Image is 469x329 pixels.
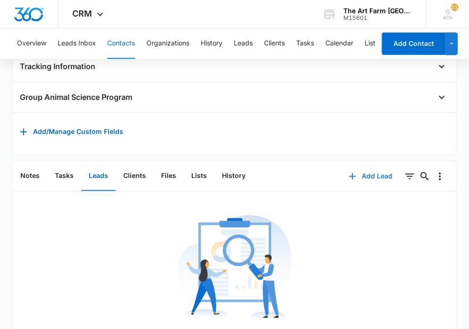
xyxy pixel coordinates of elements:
[434,59,449,74] button: Open
[451,3,458,11] div: notifications count
[20,91,132,103] h4: Group Animal Science Program
[116,161,153,191] button: Clients
[146,28,189,59] button: Organizations
[296,28,314,59] button: Tasks
[72,9,92,18] span: CRM
[214,161,253,191] button: History
[417,169,432,184] button: Search...
[402,169,417,184] button: Filters
[107,28,135,59] button: Contacts
[17,28,46,59] button: Overview
[325,28,353,59] button: Calendar
[184,161,214,191] button: Lists
[382,32,445,55] button: Add Contact
[434,89,449,105] button: Open
[47,161,81,191] button: Tasks
[13,161,47,191] button: Notes
[201,28,222,59] button: History
[264,28,285,59] button: Clients
[432,169,447,184] button: Overflow Menu
[153,161,184,191] button: Files
[451,3,458,11] span: 21
[234,28,253,59] button: Leads
[20,61,95,72] h4: Tracking Information
[20,131,123,139] a: Add/Manage Custom Fields
[178,212,291,326] img: No Data
[365,28,379,59] button: Lists
[343,7,412,15] div: account name
[343,15,412,21] div: account id
[58,28,96,59] button: Leads Inbox
[339,165,402,187] button: Add Lead
[81,161,116,191] button: Leads
[20,120,123,143] button: Add/Manage Custom Fields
